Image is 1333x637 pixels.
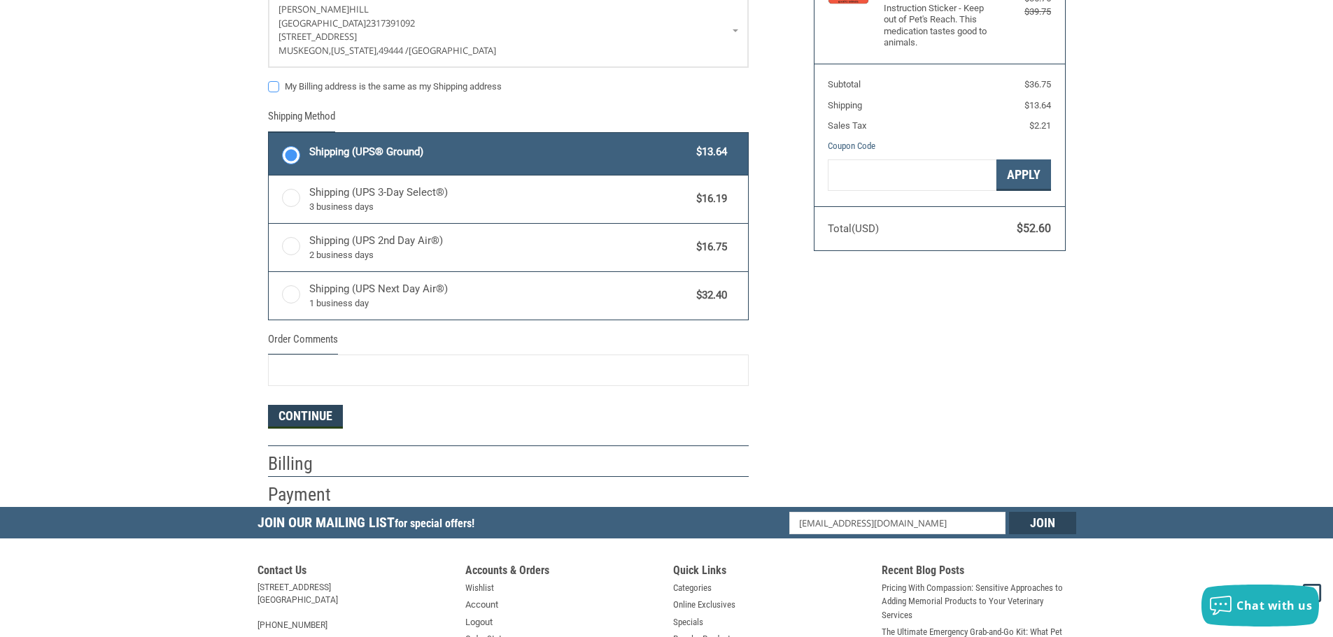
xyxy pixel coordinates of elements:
span: Muskegon, [278,44,331,57]
span: $13.64 [1024,100,1051,110]
h5: Recent Blog Posts [882,564,1076,581]
span: 2317391092 [366,17,415,29]
input: Gift Certificate or Coupon Code [828,159,996,191]
h5: Contact Us [258,564,452,581]
span: $16.75 [690,239,728,255]
button: Apply [996,159,1051,191]
span: [GEOGRAPHIC_DATA] [409,44,496,57]
a: Account [465,598,498,612]
span: [STREET_ADDRESS] [278,30,357,43]
span: 49444 / [379,44,409,57]
button: Chat with us [1201,585,1319,627]
span: [US_STATE], [331,44,379,57]
span: 1 business day [309,296,690,310]
label: My Billing address is the same as my Shipping address [268,81,749,92]
span: $32.40 [690,287,728,303]
a: Wishlist [465,581,494,595]
h2: Payment [268,483,350,506]
span: [GEOGRAPHIC_DATA] [278,17,366,29]
h5: Quick Links [673,564,868,581]
span: [PERSON_NAME] [278,3,349,15]
button: Continue [268,405,343,429]
span: $52.60 [1017,222,1051,235]
span: Chat with us [1236,598,1312,613]
legend: Order Comments [268,331,338,355]
a: Logout [465,615,493,629]
span: Shipping (UPS Next Day Air®) [309,281,690,310]
legend: Shipping Method [268,108,335,131]
input: Email [789,512,1006,534]
h5: Accounts & Orders [465,564,660,581]
span: 3 business days [309,200,690,214]
div: $39.75 [995,5,1051,19]
a: Pricing With Compassion: Sensitive Approaches to Adding Memorial Products to Your Veterinary Serv... [882,581,1076,622]
span: Shipping (UPS 3-Day Select®) [309,185,690,214]
span: Shipping (UPS® Ground) [309,144,690,160]
a: Categories [673,581,712,595]
span: $16.19 [690,191,728,207]
address: [STREET_ADDRESS] [GEOGRAPHIC_DATA] [PHONE_NUMBER] [258,581,452,631]
span: Shipping [828,100,862,110]
h2: Billing [268,452,350,475]
h5: Join Our Mailing List [258,507,481,543]
span: Subtotal [828,79,861,90]
span: Total (USD) [828,222,879,235]
a: Specials [673,615,703,629]
span: Shipping (UPS 2nd Day Air®) [309,233,690,262]
span: Sales Tax [828,120,866,131]
span: $13.64 [690,144,728,160]
a: Online Exclusives [673,598,735,612]
span: for special offers! [395,517,474,530]
span: 2 business days [309,248,690,262]
span: $36.75 [1024,79,1051,90]
span: Hill [349,3,369,15]
span: $2.21 [1029,120,1051,131]
input: Join [1009,512,1076,534]
a: Coupon Code [828,141,875,151]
